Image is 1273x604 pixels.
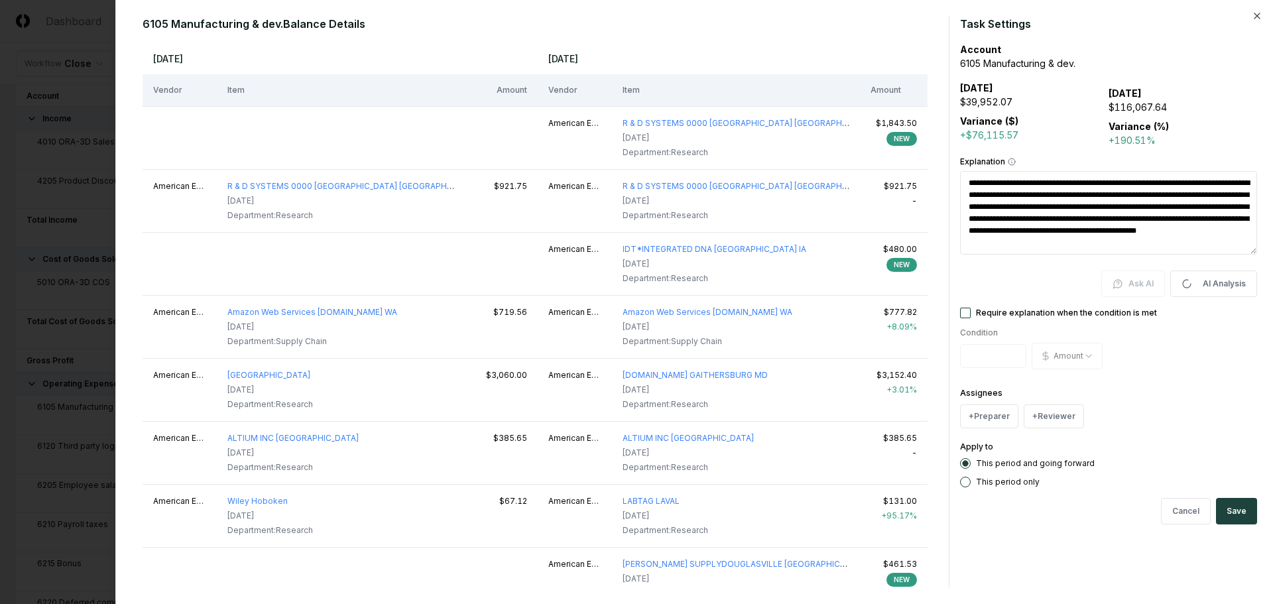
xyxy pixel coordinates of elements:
[871,558,917,570] div: $461.53
[227,321,397,333] div: [DATE]
[548,432,601,444] div: American Express
[860,74,928,106] th: Amount
[871,432,917,444] div: $385.65
[623,573,849,585] div: [DATE]
[871,306,917,318] div: $777.82
[538,42,928,74] th: [DATE]
[623,132,849,144] div: [DATE]
[960,388,1002,398] label: Assignees
[153,432,206,444] div: American Express
[227,398,313,410] div: Research
[1109,121,1169,132] b: Variance (%)
[960,115,1018,127] b: Variance ($)
[227,433,359,443] a: ALTIUM INC [GEOGRAPHIC_DATA]
[227,510,313,522] div: [DATE]
[886,385,917,394] span: + 3.01 %
[1024,404,1084,428] button: +Reviewer
[623,307,792,317] a: Amazon Web Services [DOMAIN_NAME] WA
[227,496,288,506] a: Wiley Hoboken
[623,210,849,221] div: Research
[623,244,806,254] a: IDT*INTEGRATED DNA [GEOGRAPHIC_DATA] IA
[1008,158,1016,166] button: Explanation
[548,306,601,318] div: American Express
[1109,100,1257,114] div: $116,067.64
[886,258,917,272] div: NEW
[227,384,313,396] div: [DATE]
[976,459,1095,467] label: This period and going forward
[623,461,754,473] div: Research
[960,128,1109,142] div: +$76,115.57
[227,524,313,536] div: Research
[143,42,538,74] th: [DATE]
[475,306,527,318] div: $719.56
[475,180,527,192] div: $921.75
[623,335,792,347] div: Supply Chain
[1109,133,1257,147] div: +190.51%
[1170,271,1257,297] button: AI Analysis
[623,447,754,459] div: [DATE]
[871,243,917,255] div: $480.00
[623,524,708,536] div: Research
[227,335,397,347] div: Supply Chain
[623,398,768,410] div: Research
[623,258,806,270] div: [DATE]
[548,558,601,570] div: American Express
[976,309,1157,317] label: Require explanation when the condition is met
[227,210,454,221] div: Research
[227,181,482,191] a: R & D SYSTEMS 0000 [GEOGRAPHIC_DATA] [GEOGRAPHIC_DATA]
[960,44,1001,55] b: Account
[227,447,359,459] div: [DATE]
[623,195,849,207] div: [DATE]
[623,272,806,284] div: Research
[960,158,1257,166] label: Explanation
[538,74,612,106] th: Vendor
[1161,498,1211,524] button: Cancel
[623,147,849,158] div: Research
[153,180,206,192] div: American Express
[623,370,768,380] a: [DOMAIN_NAME] GAITHERSBURG MD
[548,117,601,129] div: American Express
[227,307,397,317] a: Amazon Web Services [DOMAIN_NAME] WA
[153,306,206,318] div: American Express
[886,573,917,587] div: NEW
[623,433,754,443] a: ALTIUM INC [GEOGRAPHIC_DATA]
[153,369,206,381] div: American Express
[871,180,917,192] div: $921.75
[871,117,917,129] div: $1,843.50
[465,74,538,106] th: Amount
[1216,498,1257,524] button: Save
[475,432,527,444] div: $385.65
[860,169,928,232] td: -
[548,495,601,507] div: American Express
[623,118,877,128] a: R & D SYSTEMS 0000 [GEOGRAPHIC_DATA] [GEOGRAPHIC_DATA]
[860,421,928,484] td: -
[143,16,938,32] h2: 6105 Manufacturing & dev. Balance Details
[548,180,601,192] div: American Express
[623,384,768,396] div: [DATE]
[227,195,454,207] div: [DATE]
[475,369,527,381] div: $3,060.00
[227,461,359,473] div: Research
[960,95,1109,109] div: $39,952.07
[886,322,917,332] span: + 8.09 %
[143,74,217,106] th: Vendor
[960,404,1018,428] button: +Preparer
[623,496,680,506] a: LABTAG LAVAL
[227,370,310,380] a: [GEOGRAPHIC_DATA]
[886,132,917,146] div: NEW
[1109,88,1142,99] b: [DATE]
[153,495,206,507] div: American Express
[960,56,1257,70] div: 6105 Manufacturing & dev.
[217,74,465,106] th: Item
[871,369,917,381] div: $3,152.40
[623,181,877,191] a: R & D SYSTEMS 0000 [GEOGRAPHIC_DATA] [GEOGRAPHIC_DATA]
[976,478,1040,486] label: This period only
[475,495,527,507] div: $67.12
[548,243,601,255] div: American Express
[548,369,601,381] div: American Express
[623,321,792,333] div: [DATE]
[881,511,917,520] span: + 95.17 %
[623,559,867,569] a: [PERSON_NAME] SUPPLYDOUGLASVILLE [GEOGRAPHIC_DATA]
[960,16,1257,32] h2: Task Settings
[623,510,708,522] div: [DATE]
